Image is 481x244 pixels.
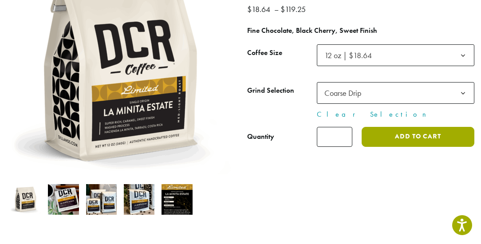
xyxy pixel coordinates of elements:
span: $ [280,4,285,14]
label: Grind Selection [247,84,317,97]
b: Fine Chocolate, Black Cherry, Sweet Finish [247,26,377,35]
span: Coarse Drip [321,84,370,102]
span: – [274,4,279,14]
img: La Minita Estate - Image 5 [162,184,192,215]
div: Quantity [247,131,274,142]
button: Add to cart [362,127,474,147]
span: Coarse Drip [317,82,474,104]
span: 12 oz | $18.64 [321,47,381,64]
img: La Minita Estate - Image 2 [48,184,79,215]
img: La Minita Estate - Image 3 [86,184,117,215]
bdi: 18.64 [247,4,272,14]
img: La Minita Estate - Image 4 [124,184,154,215]
img: La Minita Estate [10,184,41,215]
span: 12 oz | $18.64 [324,50,372,60]
span: 12 oz | $18.64 [317,44,474,66]
bdi: 119.25 [280,4,308,14]
span: $ [247,4,252,14]
label: Coffee Size [247,47,317,59]
input: Product quantity [317,127,352,147]
a: Clear Selection [317,109,474,120]
span: Coarse Drip [324,88,361,98]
